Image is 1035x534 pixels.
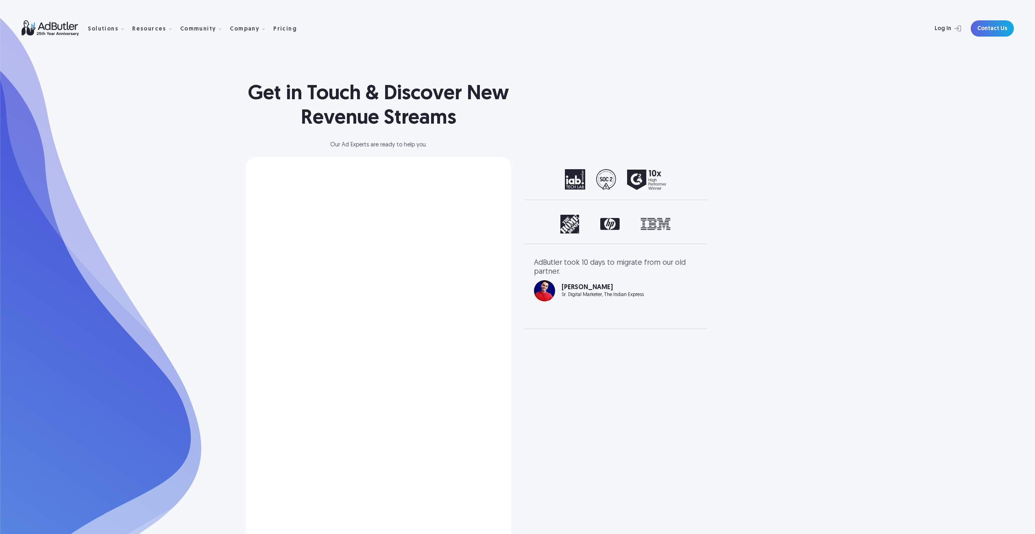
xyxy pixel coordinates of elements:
[230,16,272,41] div: Company
[246,82,511,131] h1: Get in Touch & Discover New Revenue Streams
[180,16,229,41] div: Community
[230,26,259,32] div: Company
[88,16,131,41] div: Solutions
[246,142,511,148] div: Our Ad Experts are ready to help you.
[971,20,1014,37] a: Contact Us
[562,292,644,297] div: Sr. Digital Marketer, The Indian Express
[273,25,303,32] a: Pricing
[665,215,697,234] div: next slide
[534,259,697,276] div: AdButler took 10 days to migrate from our old partner.
[132,26,166,32] div: Resources
[88,26,119,32] div: Solutions
[534,259,697,301] div: 1 of 3
[534,259,697,319] div: carousel
[180,26,216,32] div: Community
[534,215,697,234] div: 1 of 3
[534,169,697,190] div: 1 of 2
[665,259,697,319] div: next slide
[534,215,697,234] div: carousel
[534,169,697,190] div: carousel
[913,20,966,37] a: Log In
[273,26,297,32] div: Pricing
[562,284,644,291] div: [PERSON_NAME]
[665,169,697,190] div: next slide
[132,16,179,41] div: Resources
